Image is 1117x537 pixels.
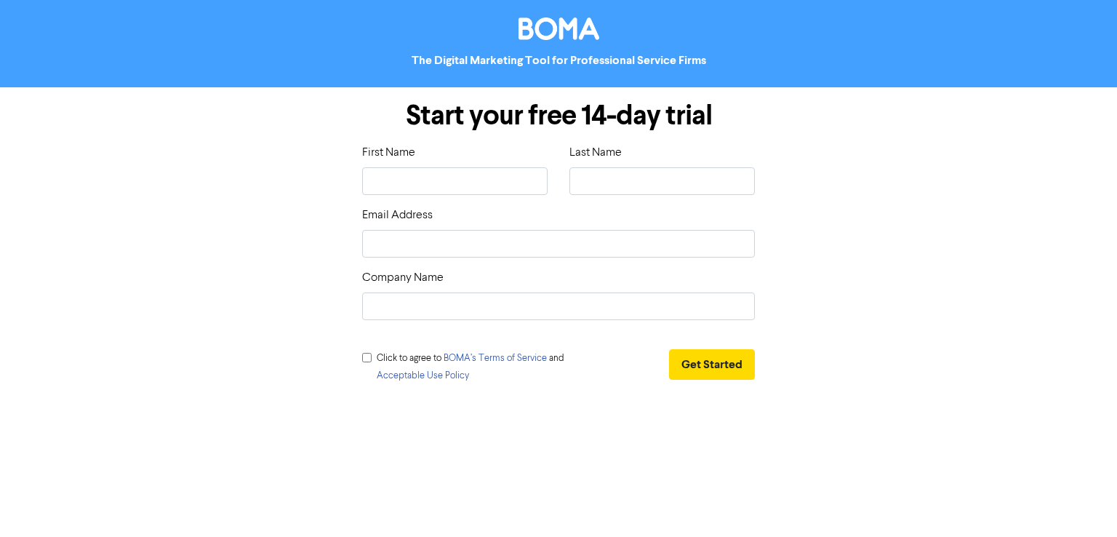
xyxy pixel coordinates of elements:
a: BOMA’s Terms of Service [444,354,547,363]
button: Get Started [669,349,755,380]
a: Acceptable Use Policy [377,371,469,381]
label: Last Name [569,144,622,162]
label: First Name [362,144,415,162]
label: Company Name [362,269,444,287]
span: Click to agree to and [377,354,564,381]
label: Email Address [362,207,433,224]
iframe: Chat Widget [1044,467,1117,537]
strong: The Digital Marketing Tool for Professional Service Firms [412,53,706,68]
img: BOMA Logo [519,17,599,40]
h1: Start your free 14-day trial [362,99,755,132]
